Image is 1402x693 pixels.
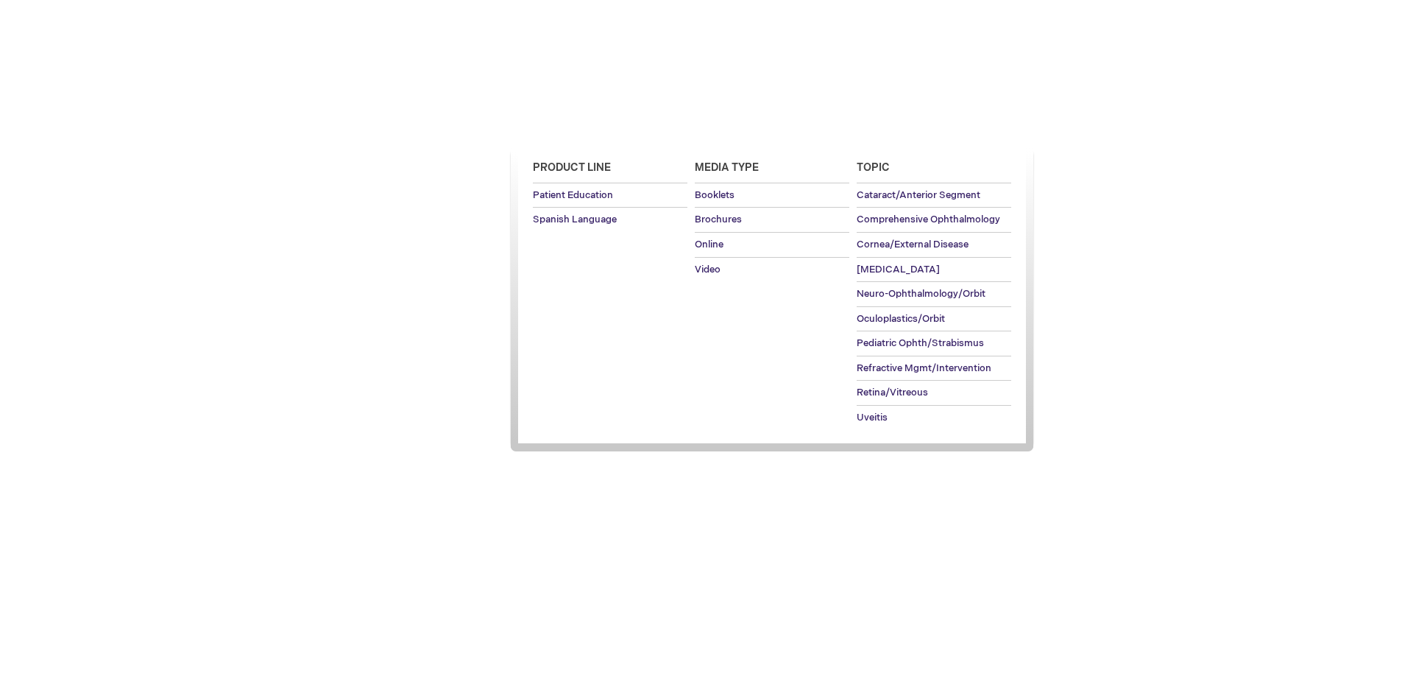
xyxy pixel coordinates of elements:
span: Cataract/Anterior Segment [857,189,980,201]
span: Spanish Language [533,214,617,225]
span: Booklets [695,189,734,201]
span: Video [695,264,721,275]
span: Brochures [695,214,742,225]
span: Pediatric Ophth/Strabismus [857,337,984,349]
span: Uveitis [857,412,888,423]
span: Topic [857,161,890,174]
span: Oculoplastics/Orbit [857,313,945,325]
span: [MEDICAL_DATA] [857,264,940,275]
span: Product Line [533,161,611,174]
span: Retina/Vitreous [857,387,928,398]
span: Patient Education [533,189,613,201]
span: Cornea/External Disease [857,239,969,250]
span: Refractive Mgmt/Intervention [857,362,991,374]
span: Media Type [695,161,759,174]
span: Neuro-Ophthalmology/Orbit [857,288,985,300]
span: Comprehensive Ophthalmology [857,214,1000,225]
span: Online [695,239,723,250]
